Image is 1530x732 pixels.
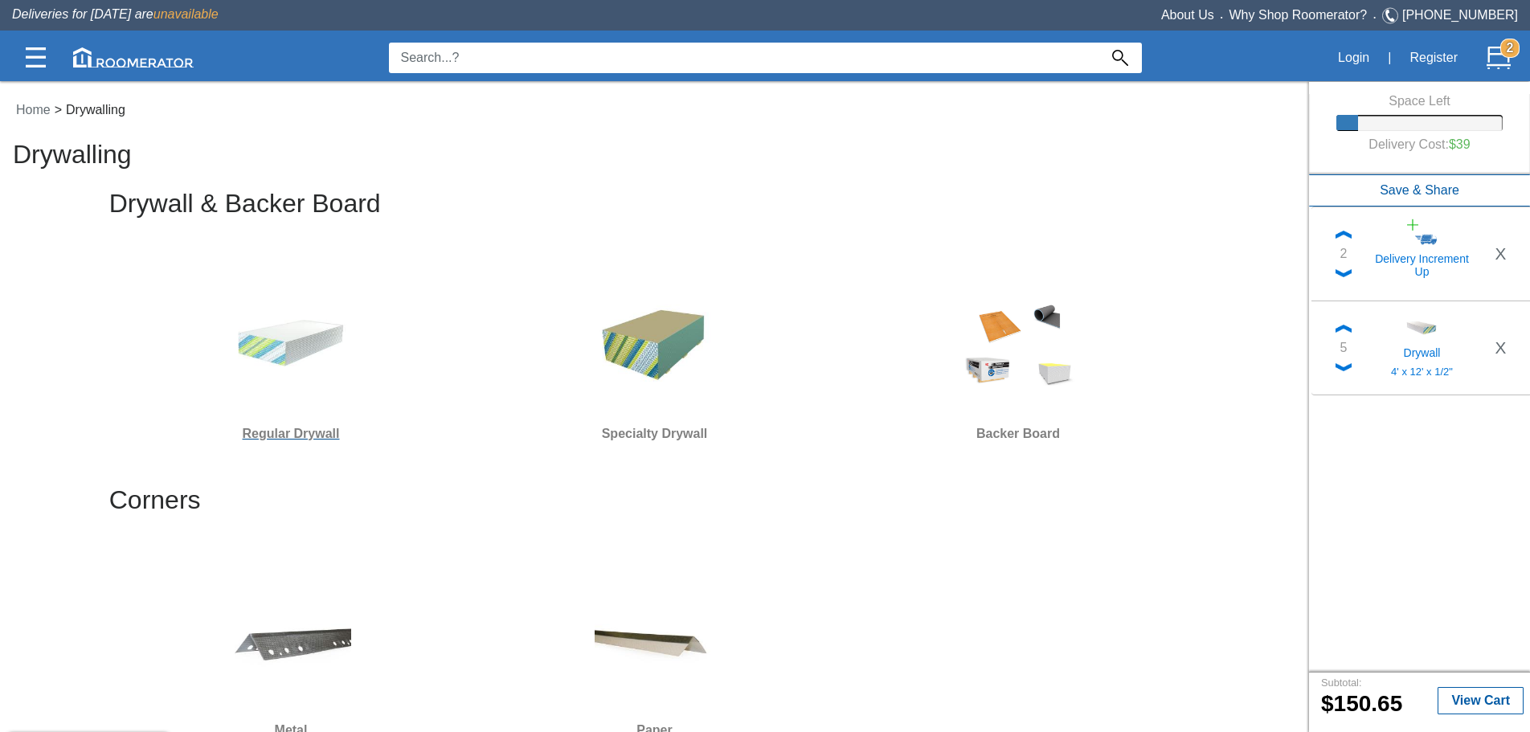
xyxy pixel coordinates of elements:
div: 5 [1340,338,1348,358]
img: roomerator-logo.svg [73,47,194,67]
img: Down_Chevron.png [1336,363,1352,371]
a: About Us [1161,8,1214,22]
h5: Drywall [1371,343,1473,359]
img: RDWall.jpg [231,281,351,402]
small: Subtotal: [1321,677,1362,689]
img: 41100003_sm.jpg [1405,311,1438,343]
button: X [1485,334,1516,361]
img: MCWall.jpg [231,578,351,698]
img: Telephone.svg [1382,6,1402,26]
h6: Space Left [1336,94,1502,108]
img: 99900009_sm.jpg [1405,217,1438,249]
label: Drywalling [62,100,129,120]
span: unavailable [153,7,219,21]
b: View Cart [1451,693,1510,707]
h2: Corners [109,486,1201,527]
a: Specialty Drywall [479,269,830,444]
h2: Drywall & Backer Board [109,190,1201,231]
button: X [1485,240,1516,267]
b: 150.65 [1321,691,1402,716]
img: tile_backer_413.jpg [958,281,1078,402]
div: 2 [1340,244,1348,264]
img: Up_Chevron.png [1336,325,1352,333]
label: > [55,100,62,120]
button: Save & Share [1309,174,1530,207]
img: Search_Icon.svg [1112,50,1128,66]
a: Backer Board [843,269,1194,444]
input: Search...? [389,43,1098,73]
button: Register [1401,41,1467,75]
span: • [1367,14,1382,21]
img: Categories.svg [26,47,46,67]
span: • [1214,14,1229,21]
h6: Delivery Cost: [1348,131,1490,158]
strong: 2 [1500,39,1520,58]
div: | [1378,40,1401,76]
img: WDWall.jpg [595,281,715,402]
h5: 4' x 12' x 1/2" [1371,366,1473,378]
img: Cart.svg [1487,46,1511,70]
a: [PHONE_NUMBER] [1402,8,1518,22]
h6: Regular Drywall [116,423,467,444]
img: Down_Chevron.png [1336,269,1352,277]
a: Home [12,103,55,117]
h6: Backer Board [843,423,1194,444]
a: Regular Drywall [116,269,467,444]
h5: Delivery Increment Up [1371,249,1473,278]
label: $ [1321,692,1334,717]
a: Drywall4' x 12' x 1/2" [1359,311,1485,385]
a: Delivery Increment Up [1359,217,1485,291]
button: View Cart [1438,687,1524,714]
a: Why Shop Roomerator? [1229,8,1368,22]
label: $39 [1449,137,1471,152]
img: Up_Chevron.png [1336,231,1352,239]
button: Login [1329,41,1378,75]
span: Deliveries for [DATE] are [12,7,219,21]
h6: Specialty Drywall [479,423,830,444]
img: PWall.jpg [595,578,715,698]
